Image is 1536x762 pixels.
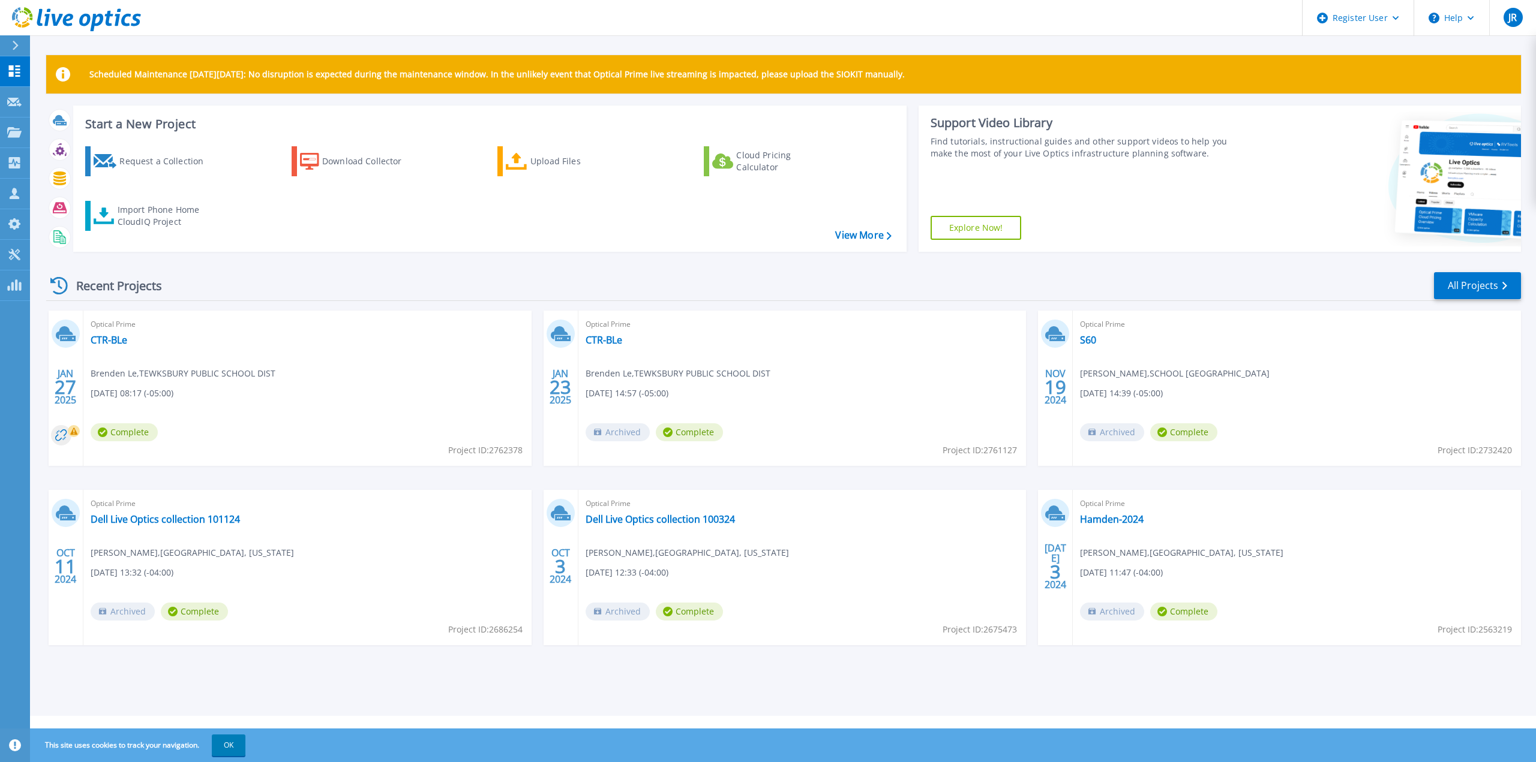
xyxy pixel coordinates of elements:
[91,334,127,346] a: CTR-BLe
[586,546,789,559] span: [PERSON_NAME] , [GEOGRAPHIC_DATA], [US_STATE]
[1044,544,1067,588] div: [DATE] 2024
[91,367,275,380] span: Brenden Le , TEWKSBURY PUBLIC SCHOOL DIST
[1080,513,1144,525] a: Hamden-2024
[549,365,572,409] div: JAN 2025
[448,623,523,636] span: Project ID: 2686254
[33,734,245,756] span: This site uses cookies to track your navigation.
[1080,387,1163,400] span: [DATE] 14:39 (-05:00)
[586,513,735,525] a: Dell Live Optics collection 100324
[46,271,178,300] div: Recent Projects
[1434,272,1521,299] a: All Projects
[1045,382,1066,392] span: 19
[55,382,76,392] span: 27
[1080,423,1144,441] span: Archived
[530,149,626,173] div: Upload Files
[1438,444,1512,457] span: Project ID: 2732420
[1080,546,1283,559] span: [PERSON_NAME] , [GEOGRAPHIC_DATA], [US_STATE]
[91,513,240,525] a: Dell Live Optics collection 101124
[91,423,158,441] span: Complete
[704,146,838,176] a: Cloud Pricing Calculator
[91,603,155,621] span: Archived
[656,423,723,441] span: Complete
[448,444,523,457] span: Project ID: 2762378
[322,149,418,173] div: Download Collector
[550,382,571,392] span: 23
[54,365,77,409] div: JAN 2025
[212,734,245,756] button: OK
[1438,623,1512,636] span: Project ID: 2563219
[85,118,891,131] h3: Start a New Project
[931,135,1242,159] div: Find tutorials, instructional guides and other support videos to help you make the most of your L...
[85,146,219,176] a: Request a Collection
[586,334,622,346] a: CTR-BLe
[943,444,1017,457] span: Project ID: 2761127
[91,546,294,559] span: [PERSON_NAME] , [GEOGRAPHIC_DATA], [US_STATE]
[54,544,77,588] div: OCT 2024
[931,216,1022,240] a: Explore Now!
[1080,497,1514,510] span: Optical Prime
[119,149,215,173] div: Request a Collection
[586,387,668,400] span: [DATE] 14:57 (-05:00)
[586,318,1019,331] span: Optical Prime
[55,561,76,571] span: 11
[91,497,524,510] span: Optical Prime
[1080,334,1096,346] a: S60
[292,146,425,176] a: Download Collector
[1150,423,1217,441] span: Complete
[586,566,668,579] span: [DATE] 12:33 (-04:00)
[1080,318,1514,331] span: Optical Prime
[1150,603,1217,621] span: Complete
[91,318,524,331] span: Optical Prime
[586,603,650,621] span: Archived
[1080,603,1144,621] span: Archived
[736,149,832,173] div: Cloud Pricing Calculator
[1080,566,1163,579] span: [DATE] 11:47 (-04:00)
[1080,367,1270,380] span: [PERSON_NAME] , SCHOOL [GEOGRAPHIC_DATA]
[161,603,228,621] span: Complete
[549,544,572,588] div: OCT 2024
[835,230,891,241] a: View More
[89,70,905,79] p: Scheduled Maintenance [DATE][DATE]: No disruption is expected during the maintenance window. In t...
[586,423,650,441] span: Archived
[656,603,723,621] span: Complete
[555,561,566,571] span: 3
[931,115,1242,131] div: Support Video Library
[943,623,1017,636] span: Project ID: 2675473
[497,146,631,176] a: Upload Files
[586,497,1019,510] span: Optical Prime
[586,367,770,380] span: Brenden Le , TEWKSBURY PUBLIC SCHOOL DIST
[91,566,173,579] span: [DATE] 13:32 (-04:00)
[91,387,173,400] span: [DATE] 08:17 (-05:00)
[1508,13,1517,22] span: JR
[1050,567,1061,577] span: 3
[1044,365,1067,409] div: NOV 2024
[118,204,211,228] div: Import Phone Home CloudIQ Project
